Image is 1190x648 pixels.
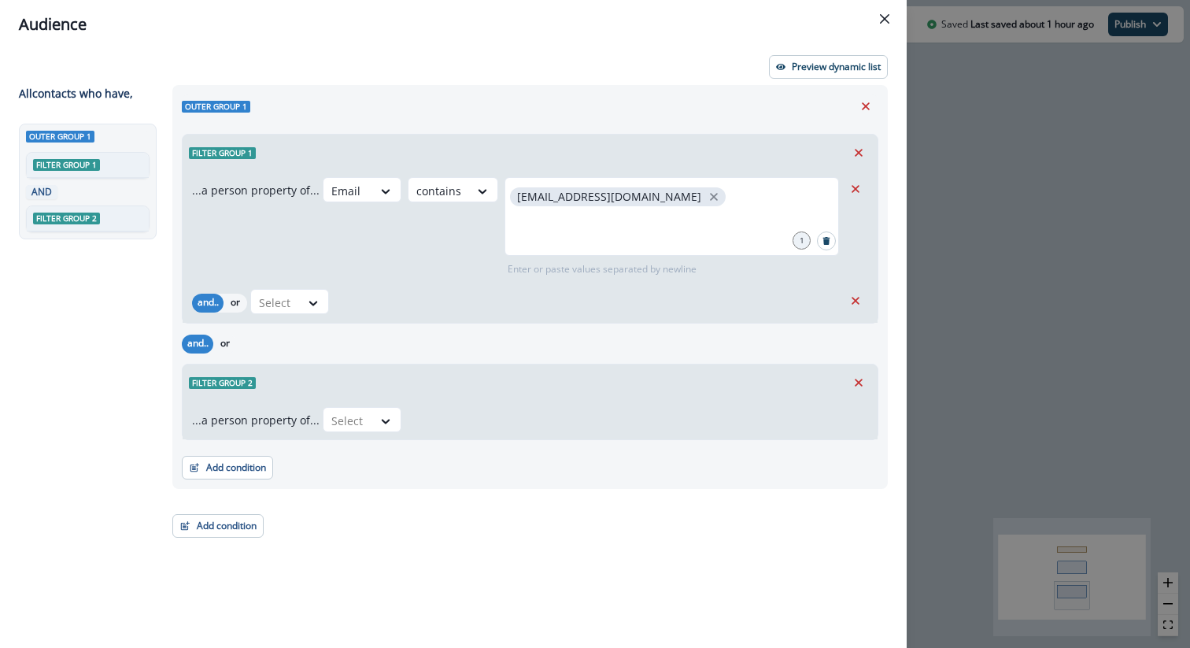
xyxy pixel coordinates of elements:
button: Remove [846,371,871,394]
button: Preview dynamic list [769,55,888,79]
span: Filter group 1 [189,147,256,159]
button: close [706,189,722,205]
button: Close [872,6,897,31]
p: All contact s who have, [19,85,133,102]
span: Filter group 2 [189,377,256,389]
span: Outer group 1 [182,101,250,113]
p: Enter or paste values separated by newline [504,262,700,276]
span: Outer group 1 [26,131,94,143]
button: and.. [192,294,224,313]
button: Remove [843,289,868,313]
button: Remove [853,94,878,118]
button: or [224,294,247,313]
p: ...a person property of... [192,182,320,198]
p: [EMAIL_ADDRESS][DOMAIN_NAME] [517,191,701,204]
span: Filter group 1 [33,159,100,171]
button: or [213,335,237,354]
button: Add condition [172,514,264,538]
button: Remove [846,141,871,165]
button: Search [817,231,836,250]
div: 1 [793,231,811,250]
p: ...a person property of... [192,412,320,428]
button: Add condition [182,456,273,480]
p: Preview dynamic list [792,61,881,72]
span: Filter group 2 [33,213,100,224]
div: Audience [19,13,888,36]
button: Remove [843,177,868,201]
button: and.. [182,335,213,354]
p: AND [29,185,54,199]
